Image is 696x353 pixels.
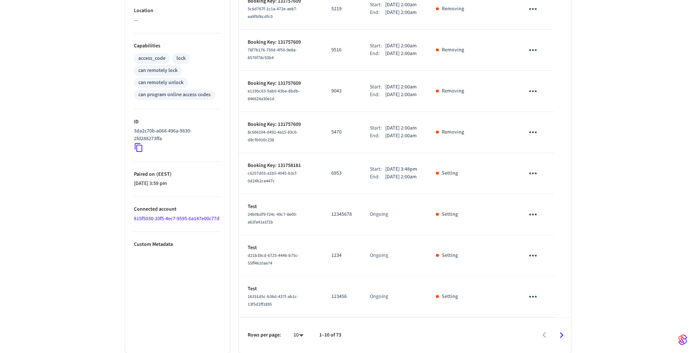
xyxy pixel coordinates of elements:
[442,128,464,136] p: Removing
[248,162,314,170] p: Booking Key: 131758181
[385,9,417,17] p: [DATE] 2:00am
[370,124,385,132] div: Start:
[385,83,417,91] p: [DATE] 2:00am
[248,294,298,307] span: 16191d5c-b36d-437f-ab1c-13f5d2ff1895
[331,293,352,301] p: 123456
[248,121,314,128] p: Booking Key: 131757609
[331,87,352,95] p: 9043
[331,170,352,177] p: 6953
[138,91,211,99] div: can program online access codes
[361,276,427,317] td: Ongoing
[385,124,417,132] p: [DATE] 2:00am
[370,1,385,9] div: Start:
[134,17,221,24] p: —
[385,50,417,58] p: [DATE] 2:00am
[385,91,417,99] p: [DATE] 2:00am
[331,128,352,136] p: 5470
[134,42,221,50] p: Capabilities
[248,285,314,293] p: Test
[248,170,298,184] span: c6257d03-a1b5-4045-b3cf-0d24b2ce447c
[385,173,417,181] p: [DATE] 2:00am
[155,171,172,178] span: ( EEST )
[138,79,183,87] div: can remotely unlock
[361,194,427,235] td: Ongoing
[331,211,352,218] p: 12345678
[678,334,687,346] img: SeamLogoGradient.69752ec5.svg
[370,42,385,50] div: Start:
[442,46,464,54] p: Removing
[248,80,314,87] p: Booking Key: 131757609
[385,132,417,140] p: [DATE] 2:00am
[290,330,307,341] div: 10
[134,205,221,213] p: Connected account
[553,327,570,344] button: Go to next page
[370,132,385,140] div: End:
[385,1,417,9] p: [DATE] 2:00am
[442,170,458,177] p: Setting
[370,9,385,17] div: End:
[248,47,297,61] span: 78f7b176-750d-4f50-9e8a-8576f78c93b4
[370,165,385,173] div: Start:
[370,91,385,99] div: End:
[138,55,165,62] div: access_code
[248,129,298,143] span: 8c666104-d492-4a15-83c6-d8cfb916c238
[370,173,385,181] div: End:
[442,87,464,95] p: Removing
[134,171,221,178] p: Paired on
[331,5,352,13] p: 5219
[134,118,221,126] p: ID
[248,39,314,46] p: Booking Key: 131757609
[134,7,221,15] p: Location
[361,235,427,276] td: Ongoing
[248,252,299,266] span: d21b39cd-6725-4446-b75c-55ff4610ae74
[248,211,297,225] span: 24b0bdf9-f24c-49c7-8e00-a62fa41a1f1b
[442,293,458,301] p: Setting
[331,46,352,54] p: 9516
[134,241,221,248] p: Custom Metadata
[370,50,385,58] div: End:
[331,252,352,259] p: 1234
[248,203,314,211] p: Test
[248,6,298,20] span: 5c6d767f-1c1a-472e-aeb7-ea9fbf6cdfc0
[385,165,417,173] p: [DATE] 3:48pm
[134,215,219,222] a: 815f5030-10f5-4ec7-9595-6a147e00c77d
[442,252,458,259] p: Setting
[248,331,281,339] p: Rows per page:
[176,55,186,62] div: lock
[319,331,341,339] p: 1–10 of 73
[442,5,464,13] p: Removing
[134,127,218,143] p: 3da2c70b-a068-496a-9830-2fd288273ffa
[134,180,221,188] p: [DATE] 3:59 pm
[138,67,178,74] div: can remotely lock
[248,88,300,102] span: e119bc63-9ab0-43be-8bdb-846624a30e1d
[442,211,458,218] p: Setting
[370,83,385,91] div: Start:
[385,42,417,50] p: [DATE] 2:00am
[248,244,314,252] p: Test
